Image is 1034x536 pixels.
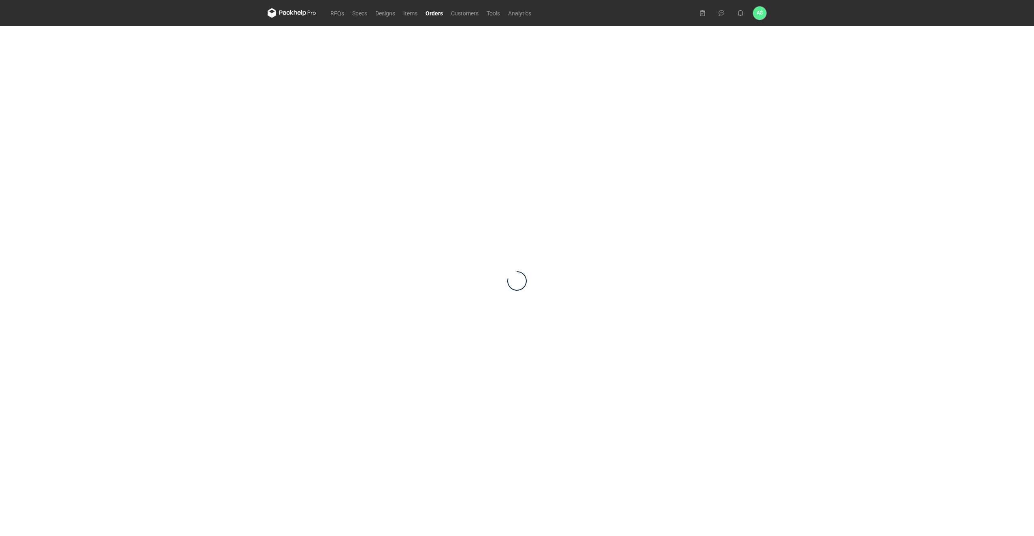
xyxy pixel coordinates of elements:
[399,8,421,18] a: Items
[753,6,766,20] div: Adrian Świerżewski
[753,6,766,20] button: AŚ
[447,8,483,18] a: Customers
[421,8,447,18] a: Orders
[268,8,316,18] svg: Packhelp Pro
[483,8,504,18] a: Tools
[326,8,348,18] a: RFQs
[371,8,399,18] a: Designs
[348,8,371,18] a: Specs
[504,8,535,18] a: Analytics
